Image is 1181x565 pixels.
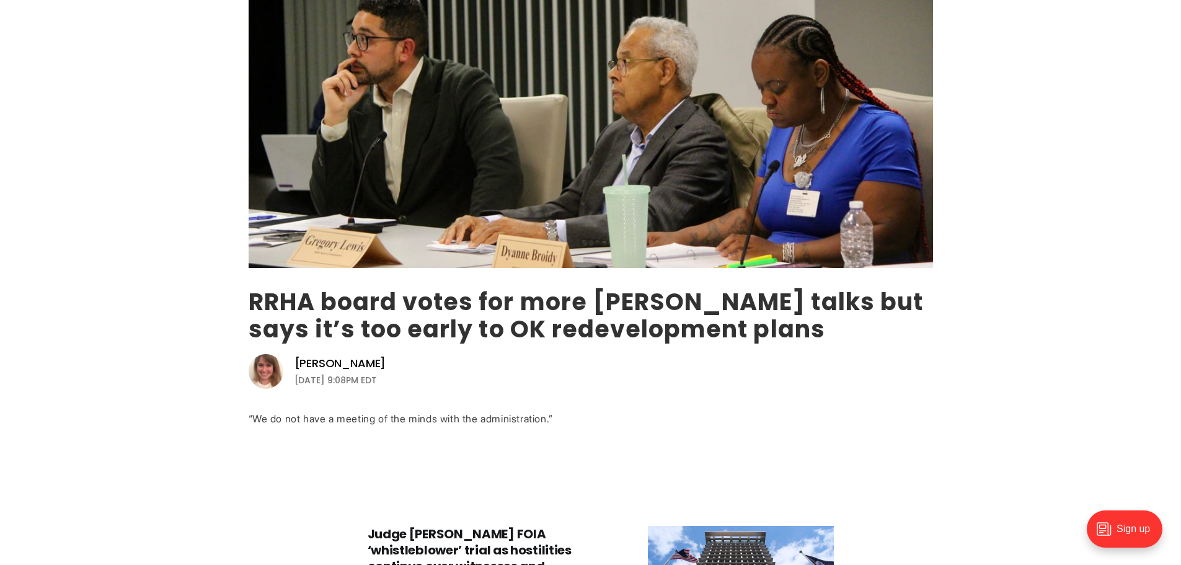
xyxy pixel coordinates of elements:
[249,285,923,345] a: RRHA board votes for more [PERSON_NAME] talks but says it’s too early to OK redevelopment plans
[294,356,386,371] a: [PERSON_NAME]
[294,373,377,388] time: [DATE] 9:08PM EDT
[249,354,283,389] img: Sarah Vogelsong
[249,412,933,425] div: “We do not have a meeting of the minds with the administration.”
[1076,504,1181,565] iframe: portal-trigger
